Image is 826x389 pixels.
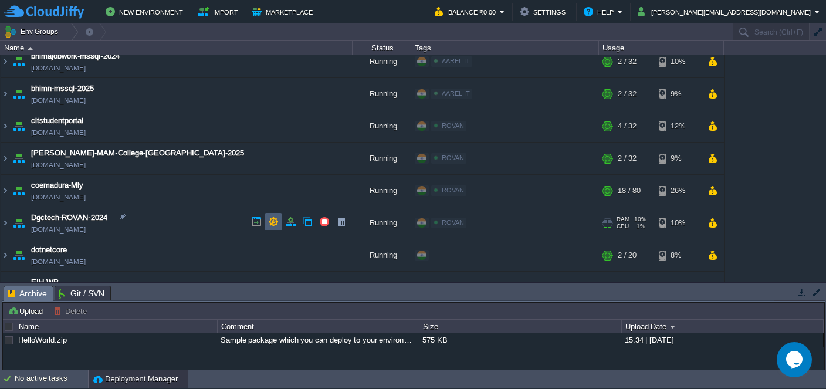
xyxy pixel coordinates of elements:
a: [DOMAIN_NAME] [31,159,86,171]
div: Usage [600,41,723,55]
div: 8% [659,239,697,271]
div: Sample package which you can deploy to your environment. Feel free to delete and upload a package... [218,333,418,347]
div: 4 / 32 [618,110,637,142]
span: AAREL IT [442,57,470,65]
img: AMDAwAAAACH5BAEAAAAALAAAAAABAAEAAAICRAEAOw== [1,207,10,239]
a: coemadura-Mly [31,180,83,191]
span: CPU [617,223,629,230]
span: ROVAN [442,219,464,226]
a: Dgctech-ROVAN-2024 [31,212,107,224]
img: AMDAwAAAACH5BAEAAAAALAAAAAABAAEAAAICRAEAOw== [1,272,10,303]
img: AMDAwAAAACH5BAEAAAAALAAAAAABAAEAAAICRAEAOw== [11,272,27,303]
a: dotnetcore [31,244,67,256]
a: citstudentportal [31,115,83,127]
div: Upload Date [622,320,824,333]
div: Running [353,143,411,174]
button: Marketplace [252,5,316,19]
div: 11% [659,272,697,303]
img: AMDAwAAAACH5BAEAAAAALAAAAAABAAEAAAICRAEAOw== [1,110,10,142]
a: [DOMAIN_NAME] [31,94,86,106]
img: AMDAwAAAACH5BAEAAAAALAAAAAABAAEAAAICRAEAOw== [1,46,10,77]
a: [DOMAIN_NAME] [31,62,86,74]
img: AMDAwAAAACH5BAEAAAAALAAAAAABAAEAAAICRAEAOw== [1,143,10,174]
div: Running [353,110,411,142]
div: Running [353,207,411,239]
button: Balance ₹0.00 [435,5,499,19]
div: 575 KB [419,333,620,347]
div: Name [16,320,216,333]
a: EIH WP [31,276,59,288]
img: AMDAwAAAACH5BAEAAAAALAAAAAABAAEAAAICRAEAOw== [11,239,27,271]
div: 2 / 32 [618,46,637,77]
img: AMDAwAAAACH5BAEAAAAALAAAAAABAAEAAAICRAEAOw== [11,175,27,207]
button: [PERSON_NAME][EMAIL_ADDRESS][DOMAIN_NAME] [638,5,814,19]
span: AAREL IT [442,90,470,97]
img: AMDAwAAAACH5BAEAAAAALAAAAAABAAEAAAICRAEAOw== [11,78,27,110]
div: 0 / 16 [618,272,637,303]
img: AMDAwAAAACH5BAEAAAAALAAAAAABAAEAAAICRAEAOw== [11,207,27,239]
div: Stopped [353,272,411,303]
button: Help [584,5,617,19]
a: [DOMAIN_NAME] [31,224,86,235]
div: 9% [659,78,697,110]
div: Running [353,78,411,110]
div: 9% [659,143,697,174]
button: Upload [8,306,46,316]
img: AMDAwAAAACH5BAEAAAAALAAAAAABAAEAAAICRAEAOw== [11,110,27,142]
div: Running [353,46,411,77]
div: Tags [412,41,598,55]
button: Env Groups [4,23,62,40]
a: [DOMAIN_NAME] [31,127,86,138]
div: 10% [659,207,697,239]
span: ROVAN [442,187,464,194]
div: Size [420,320,621,333]
img: AMDAwAAAACH5BAEAAAAALAAAAAABAAEAAAICRAEAOw== [11,46,27,77]
a: [DOMAIN_NAME] [31,191,86,203]
div: Running [353,175,411,207]
a: bhimajobwork-mssql-2024 [31,50,120,62]
img: AMDAwAAAACH5BAEAAAAALAAAAAABAAEAAAICRAEAOw== [1,175,10,207]
div: Status [353,41,411,55]
div: 2 / 20 [618,239,637,271]
iframe: chat widget [777,342,814,377]
div: 2 / 32 [618,143,637,174]
img: CloudJiffy [4,5,84,19]
div: Running [353,239,411,271]
a: bhimn-mssql-2025 [31,83,94,94]
div: 12% [659,110,697,142]
a: HelloWorld.zip [18,336,67,344]
span: 1% [634,223,645,230]
span: ROVAN [442,154,464,161]
div: 26% [659,175,697,207]
div: No active tasks [15,370,88,388]
button: Settings [520,5,569,19]
span: ROVAN [442,122,464,129]
div: Comment [218,320,419,333]
a: [PERSON_NAME]-MAM-College-[GEOGRAPHIC_DATA]-2025 [31,147,244,159]
div: Name [1,41,352,55]
a: [DOMAIN_NAME] [31,256,86,268]
img: AMDAwAAAACH5BAEAAAAALAAAAAABAAEAAAICRAEAOw== [28,47,33,50]
button: New Environment [106,5,187,19]
div: 18 / 80 [618,175,641,207]
div: 15:34 | [DATE] [622,333,823,347]
img: AMDAwAAAACH5BAEAAAAALAAAAAABAAEAAAICRAEAOw== [1,78,10,110]
div: 2 / 32 [618,78,637,110]
button: Delete [53,306,90,316]
span: RAM [617,216,629,223]
button: Deployment Manager [93,373,178,385]
span: 10% [634,216,646,223]
button: Import [198,5,242,19]
img: AMDAwAAAACH5BAEAAAAALAAAAAABAAEAAAICRAEAOw== [1,239,10,271]
div: 10% [659,46,697,77]
img: AMDAwAAAACH5BAEAAAAALAAAAAABAAEAAAICRAEAOw== [11,143,27,174]
span: Archive [8,286,47,301]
